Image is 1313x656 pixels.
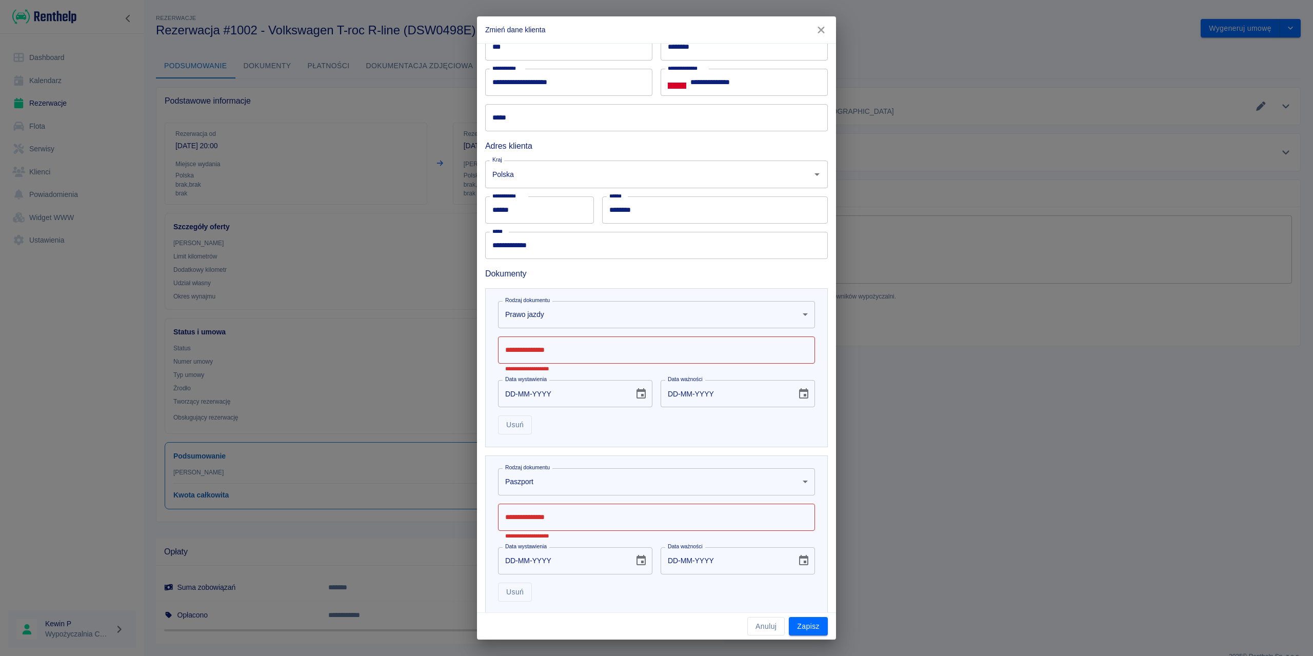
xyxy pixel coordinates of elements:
[498,583,532,602] button: Usuń
[498,547,627,574] input: DD-MM-YYYY
[793,550,814,571] button: Choose date
[661,547,789,574] input: DD-MM-YYYY
[631,550,651,571] button: Choose date
[485,140,828,152] h6: Adres klienta
[498,301,815,328] div: Prawo jazdy
[810,167,824,182] button: Otwórz
[505,543,547,550] label: Data wystawienia
[485,267,828,280] h6: Dokumenty
[789,617,828,636] button: Zapisz
[498,380,627,407] input: DD-MM-YYYY
[505,296,550,304] label: Rodzaj dokumentu
[668,375,703,383] label: Data ważności
[631,384,651,404] button: Choose date
[498,468,815,495] div: Paszport
[793,384,814,404] button: Choose date
[505,464,550,471] label: Rodzaj dokumentu
[661,380,789,407] input: DD-MM-YYYY
[747,617,785,636] button: Anuluj
[668,75,686,90] button: Select country
[668,543,703,550] label: Data ważności
[505,375,547,383] label: Data wystawienia
[492,156,502,164] label: Kraj
[477,16,836,43] h2: Zmień dane klienta
[498,415,532,434] button: Usuń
